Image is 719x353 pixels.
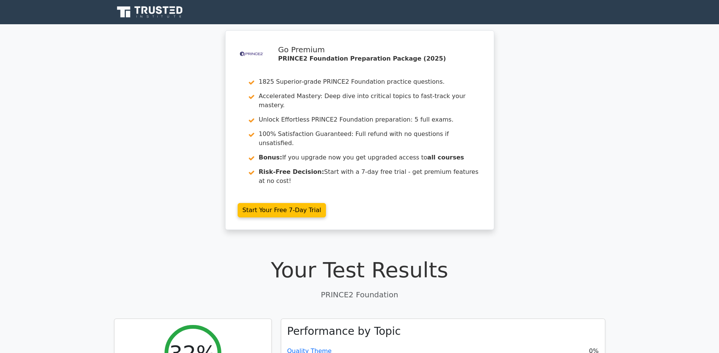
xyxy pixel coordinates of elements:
a: Start Your Free 7-Day Trial [238,203,326,217]
p: PRINCE2 Foundation [114,289,605,300]
h3: Performance by Topic [287,325,401,338]
h1: Your Test Results [114,257,605,283]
